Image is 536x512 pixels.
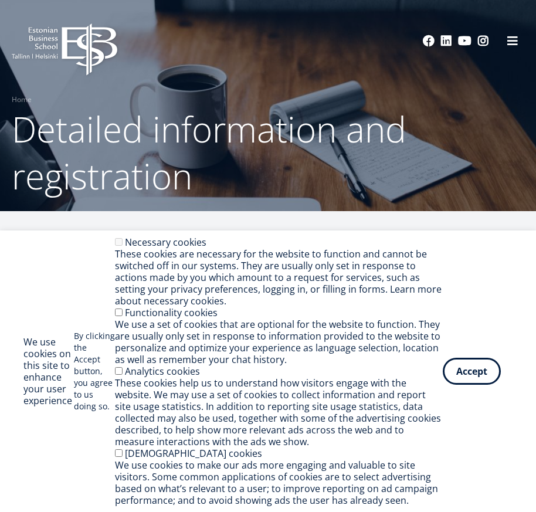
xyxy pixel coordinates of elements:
a: Facebook [423,35,435,47]
h2: We use cookies on this site to enhance your user experience [23,336,74,406]
div: These cookies are necessary for the website to function and cannot be switched off in our systems... [115,248,443,307]
a: Linkedin [440,35,452,47]
button: Accept [443,358,501,385]
a: Instagram [477,35,489,47]
a: Home [12,94,32,106]
p: By clicking the Accept button, you agree to us doing so. [74,330,115,412]
label: Analytics cookies [125,365,200,378]
label: Functionality cookies [125,306,218,319]
div: These cookies help us to understand how visitors engage with the website. We may use a set of coo... [115,377,443,447]
div: We use a set of cookies that are optional for the website to function. They are usually only set ... [115,318,443,365]
a: Youtube [458,35,471,47]
label: [DEMOGRAPHIC_DATA] cookies [125,447,262,460]
label: Necessary cookies [125,236,206,249]
span: Detailed information and registration [12,105,406,200]
div: We use cookies to make our ads more engaging and valuable to site visitors. Some common applicati... [115,459,443,506]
